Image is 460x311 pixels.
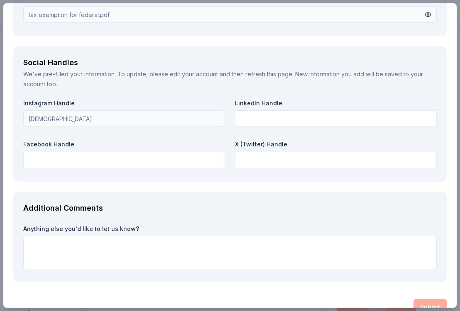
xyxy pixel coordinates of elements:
div: Additional Comments [23,202,437,215]
div: tax exemption for federal.pdf [29,10,110,19]
label: Instagram Handle [23,99,225,107]
a: edit your account [170,70,218,78]
label: X (Twitter) Handle [235,140,437,148]
div: Social Handles [23,56,437,69]
label: Facebook Handle [23,140,225,148]
label: Anything else you'd like to let us know? [23,225,437,233]
label: LinkedIn Handle [235,99,437,107]
div: We've pre-filled your information. To update, please and then refresh this page. New information ... [23,69,437,89]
